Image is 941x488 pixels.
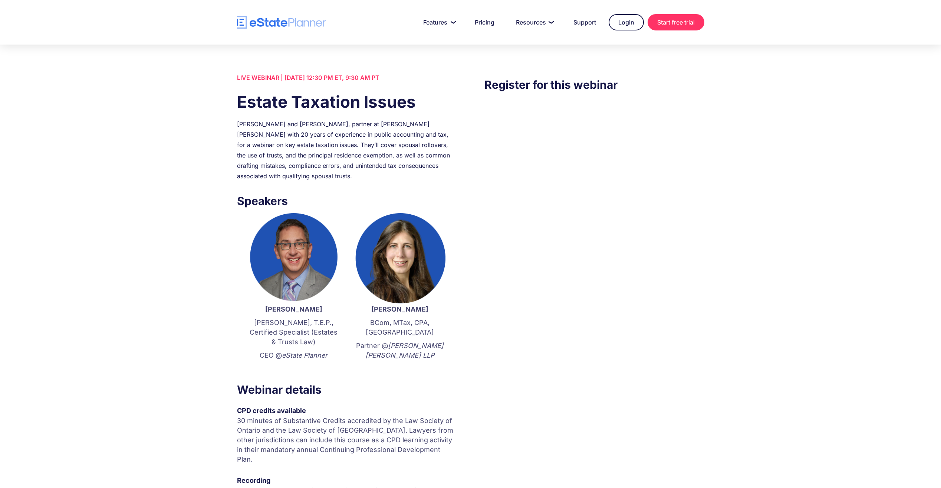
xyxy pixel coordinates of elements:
a: Start free trial [648,14,704,30]
p: CEO @ [248,351,339,360]
h3: Webinar details [237,381,457,398]
strong: CPD credits available [237,407,306,414]
h1: Estate Taxation Issues [237,90,457,113]
a: Pricing [466,15,503,30]
p: Partner @ [354,341,445,360]
a: Features [414,15,462,30]
em: eState Planner [282,351,328,359]
div: LIVE WEBINAR | [DATE] 12:30 PM ET, 9:30 AM PT [237,72,457,83]
a: Resources [507,15,561,30]
em: [PERSON_NAME] [PERSON_NAME] LLP [365,342,444,359]
p: [PERSON_NAME], T.E.P., Certified Specialist (Estates & Trusts Law) [248,318,339,347]
strong: [PERSON_NAME] [371,305,428,313]
div: Recording [237,475,457,486]
p: BCom, MTax, CPA, [GEOGRAPHIC_DATA] [354,318,445,337]
a: Login [609,14,644,30]
h3: Register for this webinar [484,76,704,93]
a: Support [565,15,605,30]
p: ‍ [354,364,445,374]
strong: [PERSON_NAME] [265,305,322,313]
a: home [237,16,326,29]
div: [PERSON_NAME] and [PERSON_NAME], partner at [PERSON_NAME] [PERSON_NAME] with 20 years of experien... [237,119,457,181]
p: ‍ [248,364,339,374]
p: 30 minutes of Substantive Credits accredited by the Law Society of Ontario and the Law Society of... [237,416,457,464]
h3: Speakers [237,192,457,209]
